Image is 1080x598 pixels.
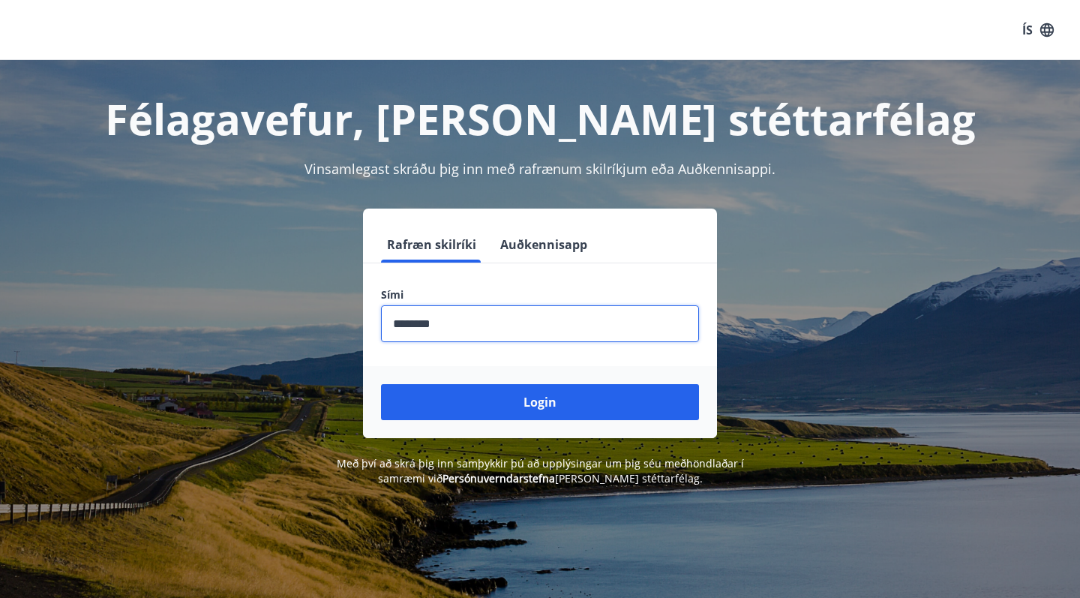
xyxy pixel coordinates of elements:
a: Persónuverndarstefna [442,471,555,485]
button: Login [381,384,699,420]
h1: Félagavefur, [PERSON_NAME] stéttarfélag [18,90,1062,147]
span: Vinsamlegast skráðu þig inn með rafrænum skilríkjum eða Auðkennisappi. [304,160,775,178]
button: ÍS [1014,17,1062,44]
label: Sími [381,287,699,302]
button: Auðkennisapp [494,227,593,263]
button: Rafræn skilríki [381,227,482,263]
span: Með því að skrá þig inn samþykkir þú að upplýsingar um þig séu meðhöndlaðar í samræmi við [PERSON... [337,456,744,485]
